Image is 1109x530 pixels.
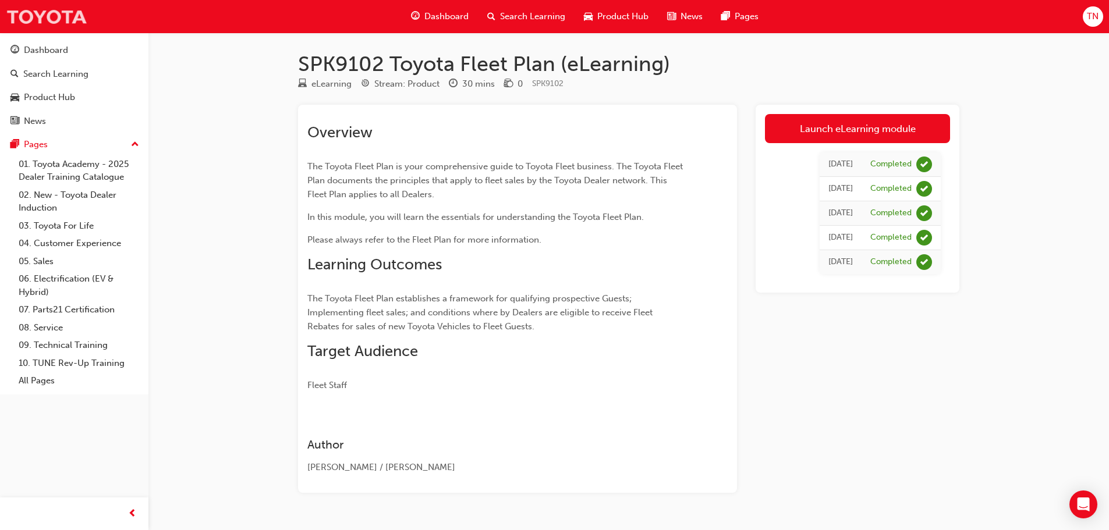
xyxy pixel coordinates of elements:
[828,182,853,195] div: Thu Jun 10 2021 00:00:00 GMT+1000 (Australian Eastern Standard Time)
[307,461,686,474] div: [PERSON_NAME] / [PERSON_NAME]
[597,10,649,23] span: Product Hub
[298,51,959,77] h1: SPK9102 Toyota Fleet Plan (eLearning)
[307,438,686,451] h3: Author
[712,5,768,29] a: pages-iconPages
[681,10,703,23] span: News
[307,234,541,245] span: Please always refer to the Fleet Plan for more information.
[5,37,144,134] button: DashboardSearch LearningProduct HubNews
[10,140,19,150] span: pages-icon
[5,40,144,61] a: Dashboard
[916,205,932,221] span: learningRecordVerb_COMPLETE-icon
[307,293,655,332] span: The Toyota Fleet Plan establishes a framework for qualifying prospective Guests; Implementing fle...
[14,319,144,337] a: 08. Service
[449,77,495,91] div: Duration
[14,217,144,235] a: 03. Toyota For Life
[307,255,442,273] span: Learning Outcomes
[870,232,912,243] div: Completed
[575,5,658,29] a: car-iconProduct Hub
[5,87,144,108] a: Product Hub
[916,254,932,270] span: learningRecordVerb_COMPLETE-icon
[307,123,373,141] span: Overview
[870,257,912,268] div: Completed
[24,91,75,104] div: Product Hub
[828,207,853,220] div: Fri Jun 07 2019 00:00:00 GMT+1000 (Australian Eastern Standard Time)
[1083,6,1103,27] button: TN
[14,234,144,252] a: 04. Customer Experience
[361,79,370,90] span: target-icon
[1069,490,1097,518] div: Open Intercom Messenger
[5,111,144,132] a: News
[916,156,932,172] span: learningRecordVerb_COMPLETE-icon
[307,161,685,200] span: The Toyota Fleet Plan is your comprehensive guide to Toyota Fleet business. The Toyota Fleet Plan...
[411,9,420,24] span: guage-icon
[916,230,932,246] span: learningRecordVerb_COMPLETE-icon
[504,77,523,91] div: Price
[828,231,853,244] div: Wed Apr 20 2016 00:00:00 GMT+1000 (Australian Eastern Standard Time)
[402,5,478,29] a: guage-iconDashboard
[23,67,88,81] div: Search Learning
[1087,10,1099,23] span: TN
[828,255,853,269] div: Tue Apr 05 2016 00:00:00 GMT+1000 (Australian Eastern Standard Time)
[5,134,144,155] button: Pages
[14,186,144,217] a: 02. New - Toyota Dealer Induction
[584,9,593,24] span: car-icon
[24,44,68,57] div: Dashboard
[14,155,144,186] a: 01. Toyota Academy - 2025 Dealer Training Catalogue
[311,77,352,91] div: eLearning
[765,114,950,143] a: Launch eLearning module
[14,354,144,372] a: 10. TUNE Rev-Up Training
[462,77,495,91] div: 30 mins
[518,77,523,91] div: 0
[10,69,19,80] span: search-icon
[424,10,469,23] span: Dashboard
[307,212,644,222] span: In this module, you will learn the essentials for understanding the Toyota Fleet Plan.
[14,270,144,301] a: 06. Electrification (EV & Hybrid)
[828,158,853,171] div: Tue Aug 01 2023 00:00:00 GMT+1000 (Australian Eastern Standard Time)
[5,63,144,85] a: Search Learning
[667,9,676,24] span: news-icon
[916,181,932,197] span: learningRecordVerb_COMPLETE-icon
[658,5,712,29] a: news-iconNews
[6,3,87,30] img: Trak
[10,93,19,103] span: car-icon
[735,10,759,23] span: Pages
[478,5,575,29] a: search-iconSearch Learning
[870,183,912,194] div: Completed
[721,9,730,24] span: pages-icon
[24,138,48,151] div: Pages
[870,208,912,219] div: Completed
[14,252,144,271] a: 05. Sales
[298,77,352,91] div: Type
[298,79,307,90] span: learningResourceType_ELEARNING-icon
[374,77,440,91] div: Stream: Product
[449,79,458,90] span: clock-icon
[10,45,19,56] span: guage-icon
[500,10,565,23] span: Search Learning
[131,137,139,152] span: up-icon
[487,9,495,24] span: search-icon
[128,507,137,521] span: prev-icon
[10,116,19,127] span: news-icon
[361,77,440,91] div: Stream
[14,301,144,319] a: 07. Parts21 Certification
[307,380,347,390] span: Fleet Staff
[307,342,418,360] span: Target Audience
[14,372,144,390] a: All Pages
[532,79,564,88] span: Learning resource code
[504,79,513,90] span: money-icon
[24,115,46,128] div: News
[14,336,144,354] a: 09. Technical Training
[870,159,912,170] div: Completed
